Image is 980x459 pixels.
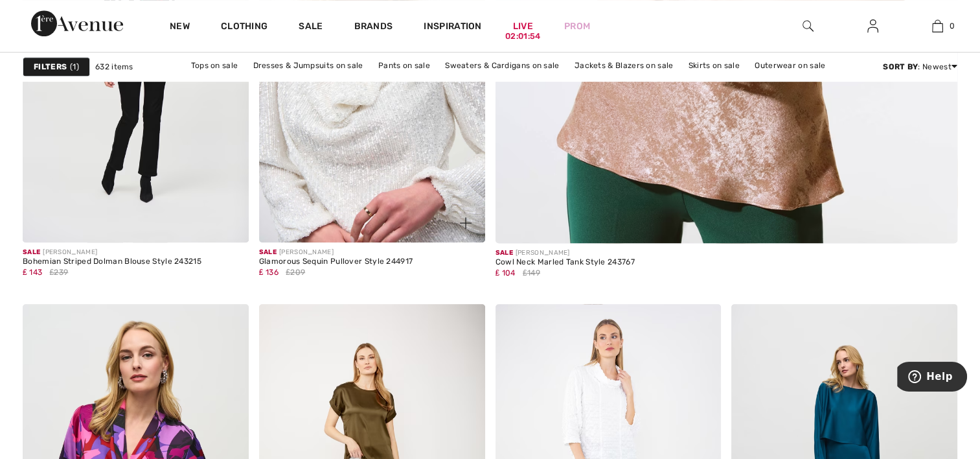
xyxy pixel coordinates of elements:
[299,21,323,34] a: Sale
[259,248,277,256] span: Sale
[259,257,413,266] div: Glamorous Sequin Pullover Style 244917
[496,248,635,258] div: [PERSON_NAME]
[23,248,40,256] span: Sale
[523,267,540,279] span: ₤149
[496,258,635,267] div: Cowl Neck Marled Tank Style 243767
[496,249,513,257] span: Sale
[286,266,305,278] span: ₤209
[70,61,79,73] span: 1
[247,57,370,74] a: Dresses & Jumpsuits on sale
[439,57,565,74] a: Sweaters & Cardigans on sale
[221,21,268,34] a: Clothing
[23,257,201,266] div: Bohemian Striped Dolman Blouse Style 243215
[867,18,878,34] img: My Info
[564,19,590,33] a: Prom
[513,19,533,33] a: Live02:01:54
[906,18,969,34] a: 0
[883,61,957,73] div: : Newest
[568,57,680,74] a: Jackets & Blazers on sale
[682,57,746,74] a: Skirts on sale
[170,21,190,34] a: New
[883,62,918,71] strong: Sort By
[185,57,245,74] a: Tops on sale
[932,18,943,34] img: My Bag
[23,248,201,257] div: [PERSON_NAME]
[803,18,814,34] img: search the website
[31,10,123,36] img: 1ère Avenue
[950,20,955,32] span: 0
[354,21,393,34] a: Brands
[95,61,133,73] span: 632 items
[424,21,481,34] span: Inspiration
[460,217,472,229] img: plus_v2.svg
[748,57,832,74] a: Outerwear on sale
[505,30,540,43] div: 02:01:54
[259,268,279,277] span: ₤ 136
[23,268,42,277] span: ₤ 143
[50,266,69,278] span: ₤239
[34,61,67,73] strong: Filters
[259,248,413,257] div: [PERSON_NAME]
[897,362,967,394] iframe: Opens a widget where you can find more information
[496,268,516,277] span: ₤ 104
[857,18,889,34] a: Sign In
[372,57,437,74] a: Pants on sale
